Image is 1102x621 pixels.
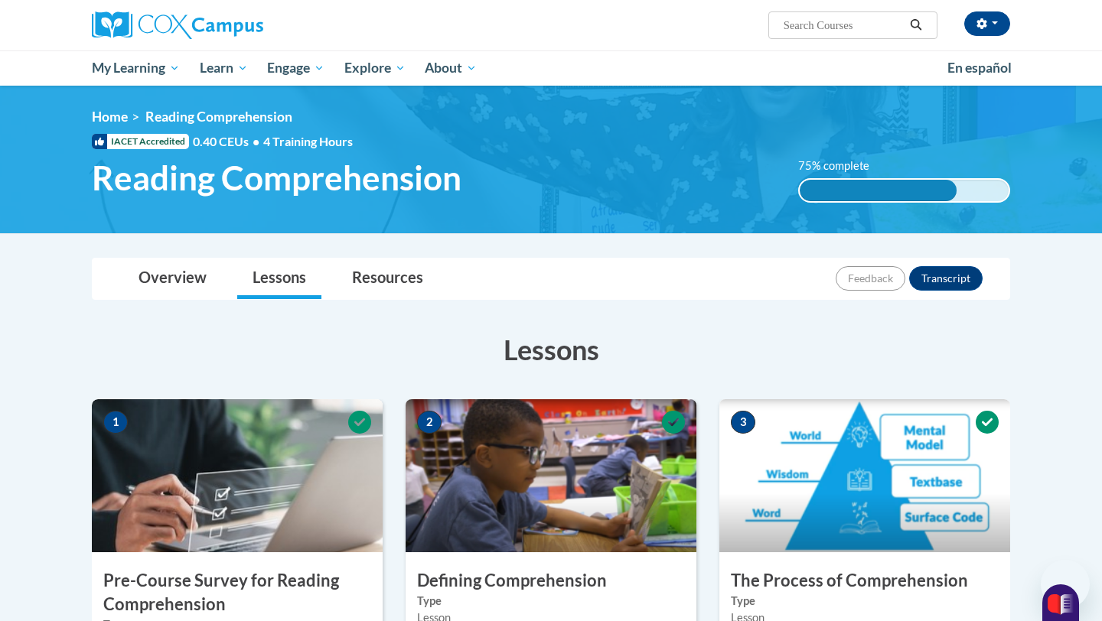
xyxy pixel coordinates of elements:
[92,399,383,552] img: Course Image
[1041,560,1090,609] iframe: Button to launch messaging window
[964,11,1010,36] button: Account Settings
[92,11,383,39] a: Cox Campus
[406,399,696,552] img: Course Image
[909,266,983,291] button: Transcript
[425,59,477,77] span: About
[123,258,222,299] a: Overview
[417,411,442,434] span: 2
[92,134,189,149] span: IACET Accredited
[798,158,886,174] label: 75% complete
[782,16,905,34] input: Search Courses
[82,50,190,86] a: My Learning
[145,109,292,125] span: Reading Comprehension
[190,50,258,86] a: Learn
[193,133,263,150] span: 0.40 CEUs
[92,158,461,198] span: Reading Comprehension
[337,258,439,299] a: Resources
[92,330,1010,369] h3: Lessons
[800,180,957,201] div: 75% complete
[253,134,259,148] span: •
[200,59,248,77] span: Learn
[92,59,180,77] span: My Learning
[406,569,696,593] h3: Defining Comprehension
[416,50,487,86] a: About
[937,52,1022,84] a: En español
[92,109,128,125] a: Home
[263,134,353,148] span: 4 Training Hours
[947,60,1012,76] span: En español
[267,59,324,77] span: Engage
[905,16,928,34] button: Search
[237,258,321,299] a: Lessons
[334,50,416,86] a: Explore
[344,59,406,77] span: Explore
[719,399,1010,552] img: Course Image
[836,266,905,291] button: Feedback
[92,11,263,39] img: Cox Campus
[69,50,1033,86] div: Main menu
[257,50,334,86] a: Engage
[103,411,128,434] span: 1
[731,593,999,610] label: Type
[719,569,1010,593] h3: The Process of Comprehension
[92,569,383,616] h3: Pre-Course Survey for Reading Comprehension
[417,593,685,610] label: Type
[731,411,755,434] span: 3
